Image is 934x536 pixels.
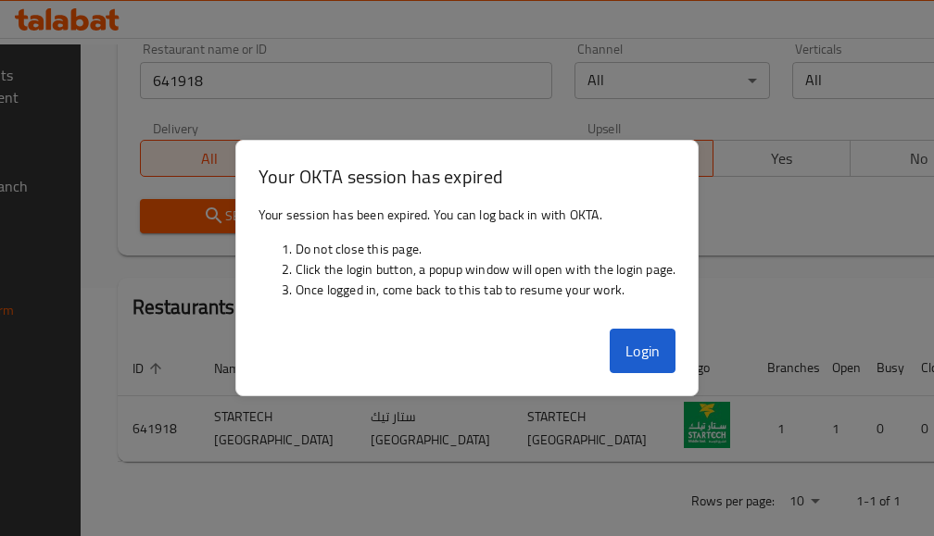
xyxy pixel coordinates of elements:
[296,280,676,300] li: Once logged in, come back to this tab to resume your work.
[236,197,699,321] div: Your session has been expired. You can log back in with OKTA.
[259,163,676,190] h3: Your OKTA session has expired
[296,239,676,259] li: Do not close this page.
[610,329,676,373] button: Login
[296,259,676,280] li: Click the login button, a popup window will open with the login page.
